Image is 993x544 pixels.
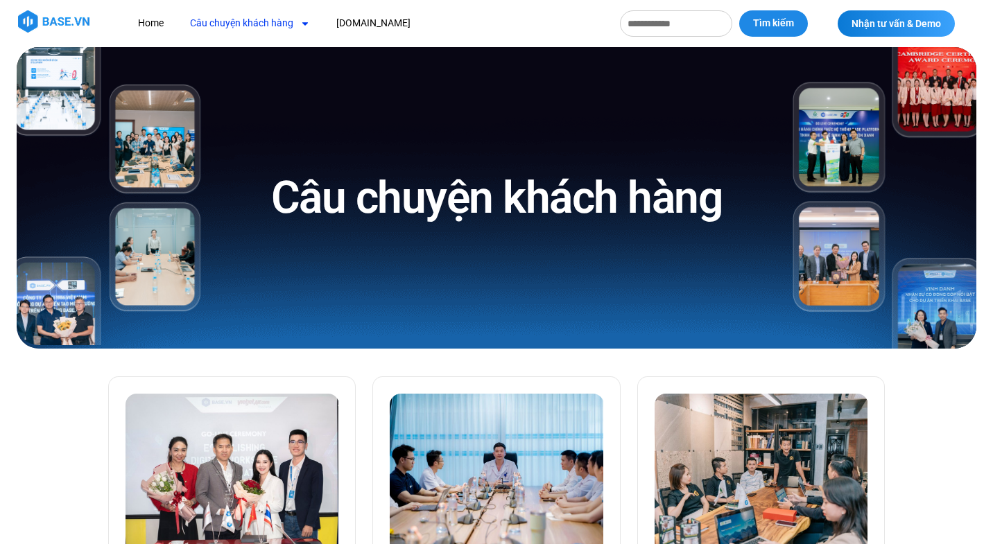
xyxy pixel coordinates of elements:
button: Tìm kiếm [739,10,808,37]
a: Nhận tư vấn & Demo [838,10,955,37]
a: Câu chuyện khách hàng [180,10,320,36]
span: Nhận tư vấn & Demo [852,19,941,28]
a: [DOMAIN_NAME] [326,10,421,36]
a: Home [128,10,174,36]
nav: Menu [128,10,606,36]
h1: Câu chuyện khách hàng [271,169,723,227]
span: Tìm kiếm [753,17,794,30]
